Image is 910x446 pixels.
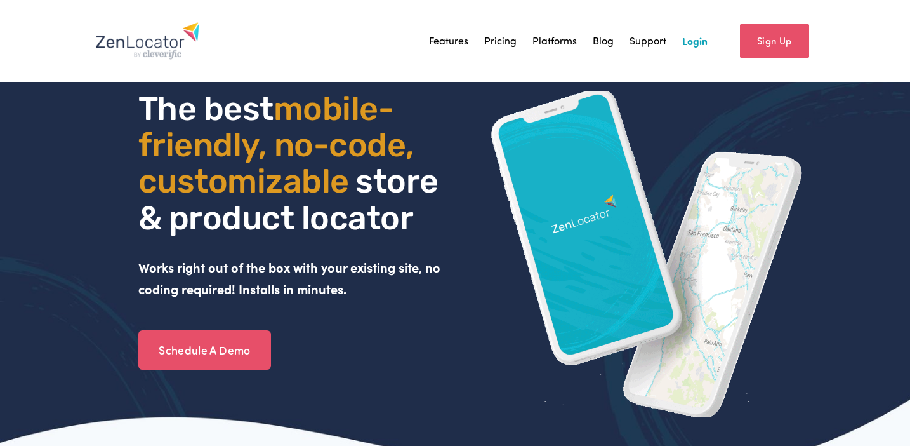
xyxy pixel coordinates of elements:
span: mobile- friendly, no-code, customizable [138,89,421,201]
span: store & product locator [138,161,445,237]
strong: Works right out of the box with your existing site, no coding required! Installs in minutes. [138,259,444,297]
a: Blog [593,31,614,50]
a: Support [630,31,666,50]
a: Pricing [484,31,517,50]
span: The best [138,89,274,128]
a: Login [682,31,708,50]
a: Platforms [532,31,577,50]
img: Zenlocator [95,22,200,60]
img: ZenLocator phone mockup gif [491,91,804,417]
a: Sign Up [740,24,809,58]
a: Features [429,31,468,50]
a: Schedule A Demo [138,330,271,370]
